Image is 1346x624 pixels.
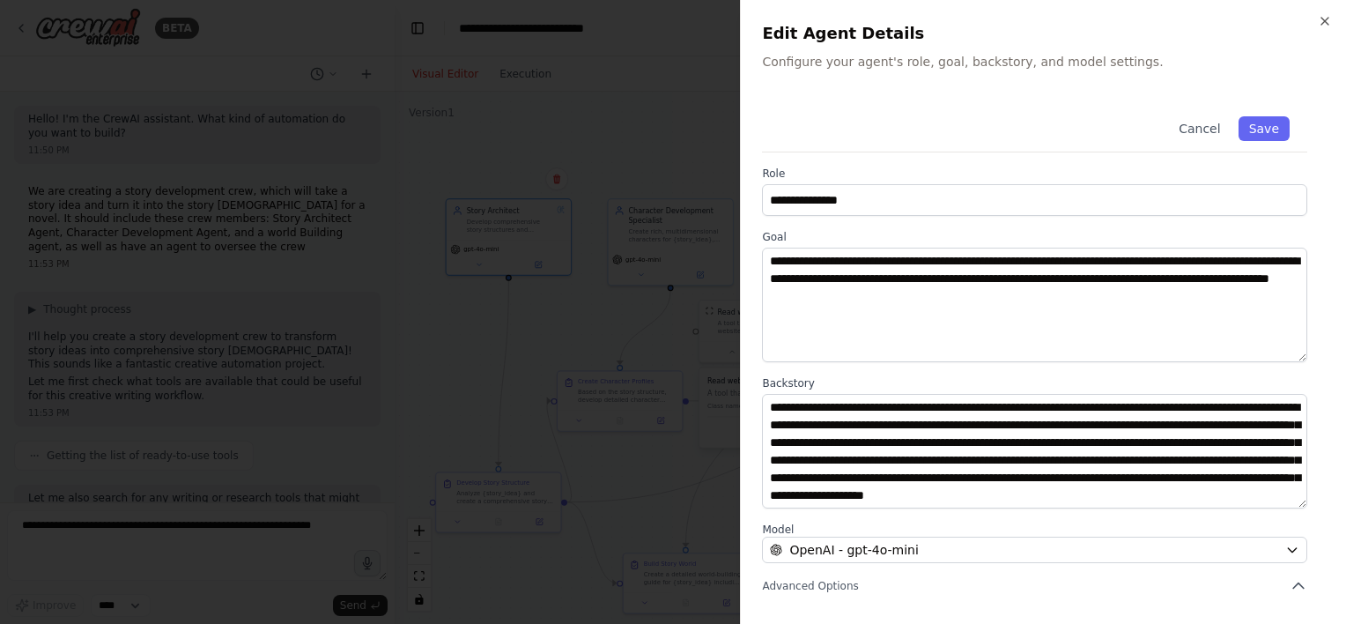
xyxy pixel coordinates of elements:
p: Configure your agent's role, goal, backstory, and model settings. [762,53,1325,71]
span: OpenAI - gpt-4o-mini [789,541,918,559]
button: Cancel [1168,116,1231,141]
span: Advanced Options [762,579,858,593]
button: Save [1239,116,1290,141]
label: Goal [762,230,1307,244]
button: Advanced Options [762,577,1307,595]
label: Role [762,167,1307,181]
label: Backstory [762,376,1307,390]
label: Model [762,523,1307,537]
h2: Edit Agent Details [762,21,1325,46]
button: OpenAI - gpt-4o-mini [762,537,1307,563]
